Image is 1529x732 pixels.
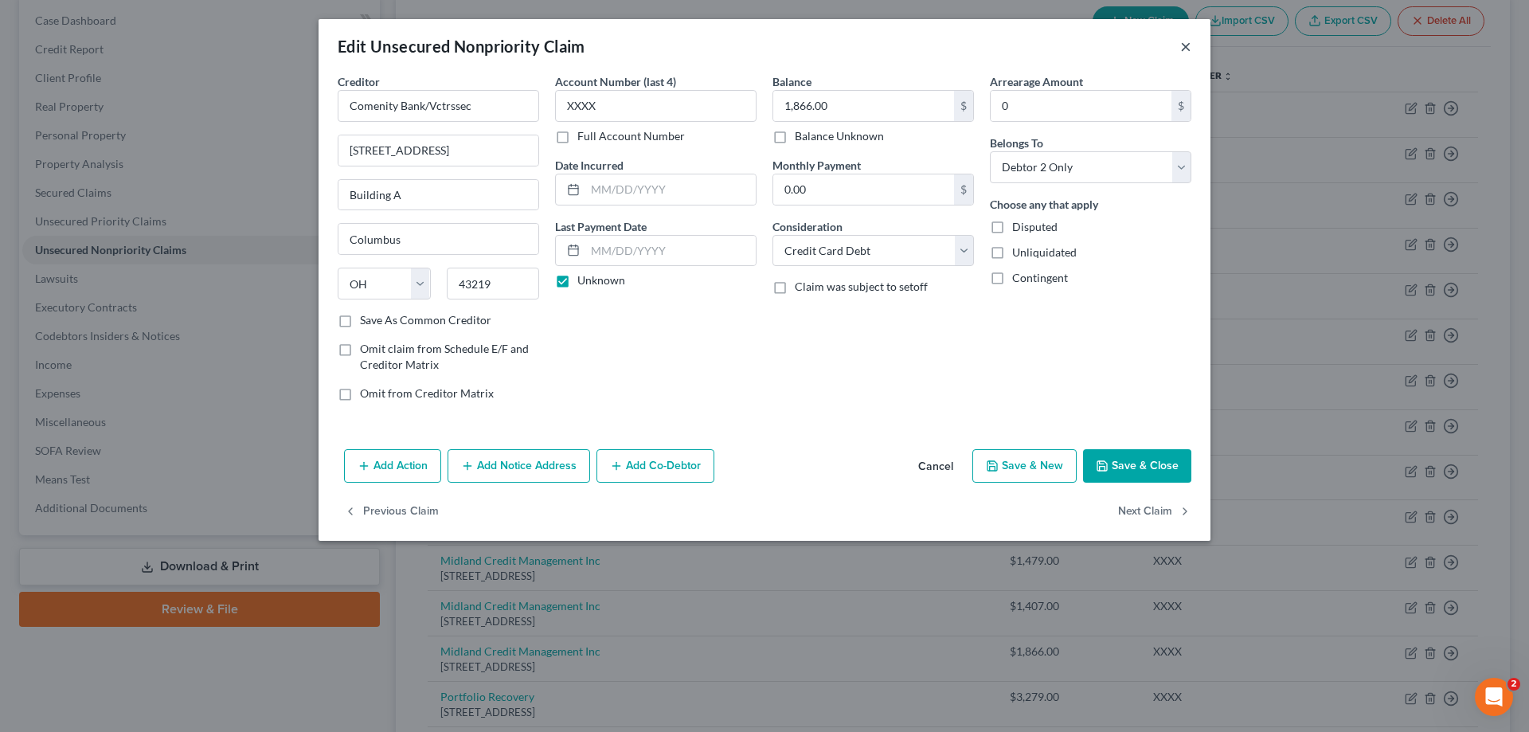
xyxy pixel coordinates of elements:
[905,451,966,483] button: Cancel
[555,90,757,122] input: XXXX
[585,174,756,205] input: MM/DD/YYYY
[991,91,1171,121] input: 0.00
[990,136,1043,150] span: Belongs To
[447,268,540,299] input: Enter zip...
[773,174,954,205] input: 0.00
[772,157,861,174] label: Monthly Payment
[773,91,954,121] input: 0.00
[954,91,973,121] div: $
[1507,678,1520,691] span: 2
[1475,678,1513,716] iframe: Intercom live chat
[555,157,624,174] label: Date Incurred
[990,196,1098,213] label: Choose any that apply
[577,128,685,144] label: Full Account Number
[795,280,928,293] span: Claim was subject to setoff
[338,135,538,166] input: Enter address...
[344,449,441,483] button: Add Action
[1012,271,1068,284] span: Contingent
[338,90,539,122] input: Search creditor by name...
[972,449,1077,483] button: Save & New
[360,342,529,371] span: Omit claim from Schedule E/F and Creditor Matrix
[1012,220,1058,233] span: Disputed
[1180,37,1191,56] button: ×
[1118,495,1191,529] button: Next Claim
[338,35,585,57] div: Edit Unsecured Nonpriority Claim
[596,449,714,483] button: Add Co-Debtor
[772,218,843,235] label: Consideration
[1012,245,1077,259] span: Unliquidated
[338,75,380,88] span: Creditor
[585,236,756,266] input: MM/DD/YYYY
[954,174,973,205] div: $
[360,312,491,328] label: Save As Common Creditor
[1171,91,1191,121] div: $
[360,386,494,400] span: Omit from Creditor Matrix
[338,180,538,210] input: Apt, Suite, etc...
[577,272,625,288] label: Unknown
[795,128,884,144] label: Balance Unknown
[448,449,590,483] button: Add Notice Address
[344,495,439,529] button: Previous Claim
[990,73,1083,90] label: Arrearage Amount
[555,73,676,90] label: Account Number (last 4)
[338,224,538,254] input: Enter city...
[555,218,647,235] label: Last Payment Date
[772,73,811,90] label: Balance
[1083,449,1191,483] button: Save & Close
